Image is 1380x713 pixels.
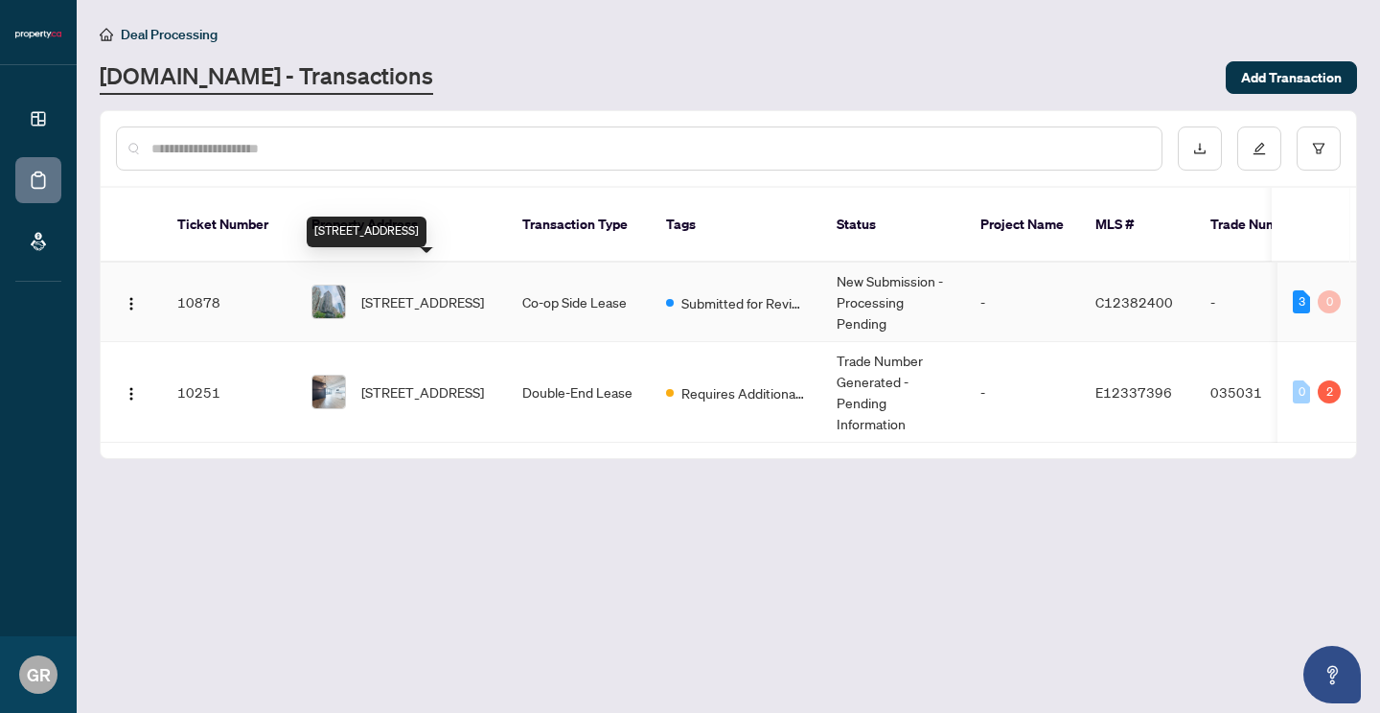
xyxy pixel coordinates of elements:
[1312,142,1325,155] span: filter
[965,342,1080,443] td: -
[100,60,433,95] a: [DOMAIN_NAME] - Transactions
[681,292,806,313] span: Submitted for Review
[821,342,965,443] td: Trade Number Generated - Pending Information
[361,291,484,312] span: [STREET_ADDRESS]
[162,263,296,342] td: 10878
[1178,126,1222,171] button: download
[1226,61,1357,94] button: Add Transaction
[361,381,484,402] span: [STREET_ADDRESS]
[296,188,507,263] th: Property Address
[1195,342,1329,443] td: 035031
[116,377,147,407] button: Logo
[124,296,139,311] img: Logo
[15,29,61,40] img: logo
[965,188,1080,263] th: Project Name
[1318,290,1341,313] div: 0
[1297,126,1341,171] button: filter
[312,286,345,318] img: thumbnail-img
[651,188,821,263] th: Tags
[1080,188,1195,263] th: MLS #
[100,28,113,41] span: home
[1095,293,1173,310] span: C12382400
[507,188,651,263] th: Transaction Type
[312,376,345,408] img: thumbnail-img
[507,342,651,443] td: Double-End Lease
[1195,188,1329,263] th: Trade Number
[821,188,965,263] th: Status
[507,263,651,342] td: Co-op Side Lease
[116,287,147,317] button: Logo
[1253,142,1266,155] span: edit
[307,217,426,247] div: [STREET_ADDRESS]
[1241,62,1342,93] span: Add Transaction
[1318,380,1341,403] div: 2
[965,263,1080,342] td: -
[121,26,218,43] span: Deal Processing
[1293,290,1310,313] div: 3
[124,386,139,402] img: Logo
[821,263,965,342] td: New Submission - Processing Pending
[681,382,806,403] span: Requires Additional Docs
[1095,383,1172,401] span: E12337396
[1237,126,1281,171] button: edit
[162,342,296,443] td: 10251
[1193,142,1207,155] span: download
[1303,646,1361,703] button: Open asap
[162,188,296,263] th: Ticket Number
[27,661,51,688] span: GR
[1293,380,1310,403] div: 0
[1195,263,1329,342] td: -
